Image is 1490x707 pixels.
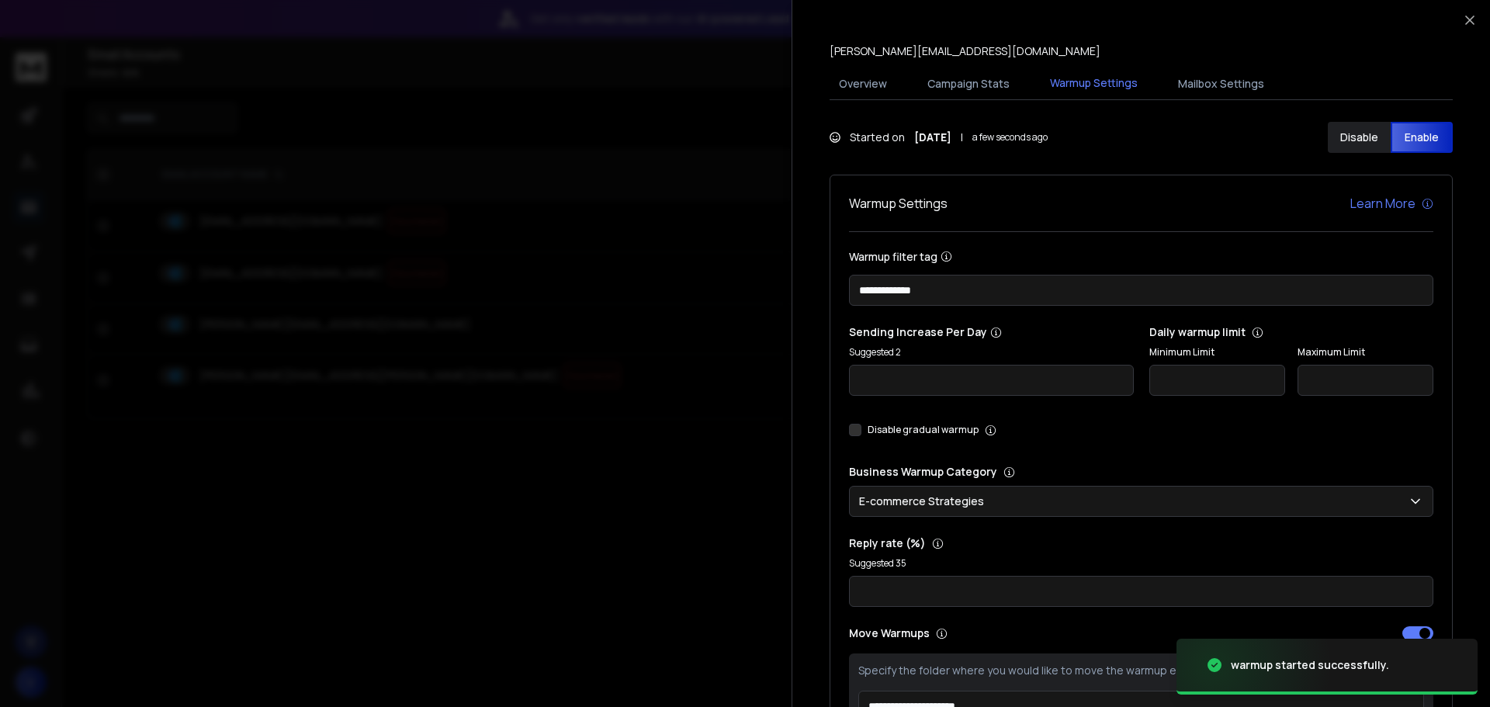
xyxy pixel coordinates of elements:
[859,494,990,509] p: E-commerce Strategies
[849,324,1134,340] p: Sending Increase Per Day
[849,626,1137,641] p: Move Warmups
[849,464,1433,480] p: Business Warmup Category
[849,194,948,213] h1: Warmup Settings
[961,130,963,145] span: |
[914,130,951,145] strong: [DATE]
[1391,122,1454,153] button: Enable
[849,535,1433,551] p: Reply rate (%)
[972,131,1048,144] span: a few seconds ago
[1149,346,1285,359] label: Minimum Limit
[1169,67,1273,101] button: Mailbox Settings
[849,346,1134,359] p: Suggested 2
[1041,66,1147,102] button: Warmup Settings
[849,251,1433,262] label: Warmup filter tag
[830,43,1100,59] p: [PERSON_NAME][EMAIL_ADDRESS][DOMAIN_NAME]
[918,67,1019,101] button: Campaign Stats
[830,67,896,101] button: Overview
[868,424,979,436] label: Disable gradual warmup
[1298,346,1433,359] label: Maximum Limit
[1328,122,1391,153] button: Disable
[1350,194,1433,213] a: Learn More
[830,130,1048,145] div: Started on
[1328,122,1453,153] button: DisableEnable
[1231,657,1389,673] div: warmup started successfully.
[1149,324,1434,340] p: Daily warmup limit
[849,557,1433,570] p: Suggested 35
[858,663,1424,678] p: Specify the folder where you would like to move the warmup emails.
